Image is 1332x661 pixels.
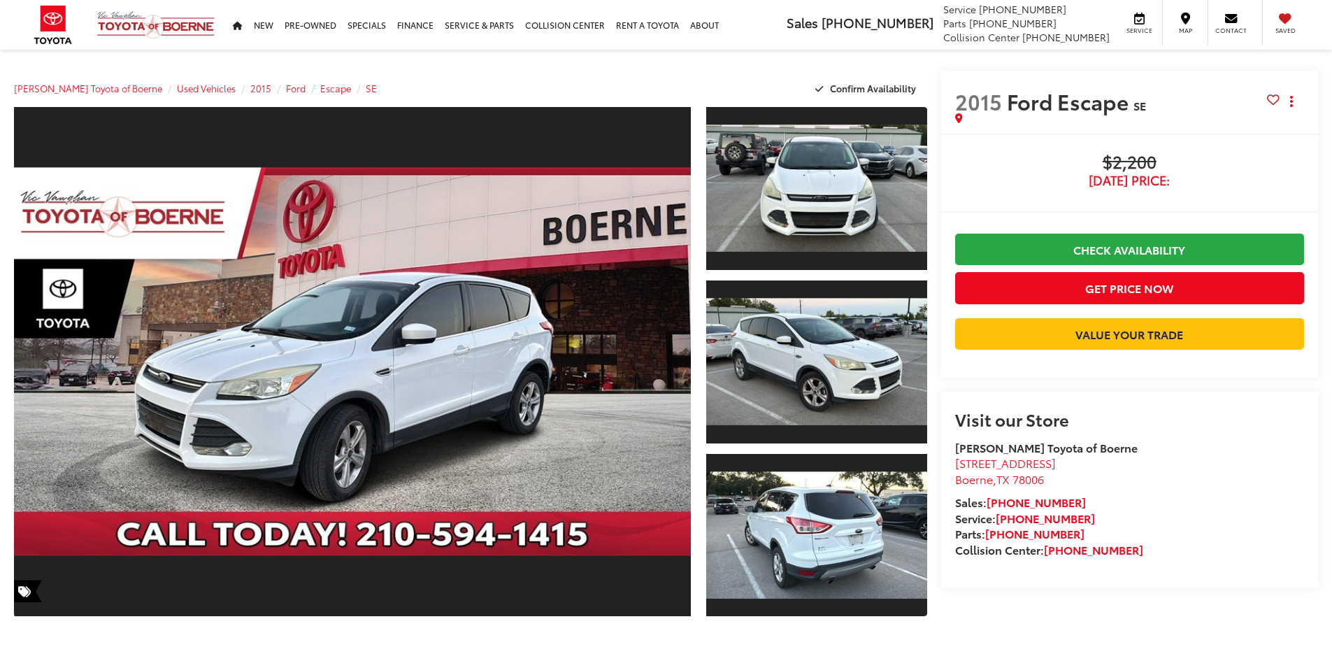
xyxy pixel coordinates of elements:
span: [STREET_ADDRESS] [955,455,1056,471]
a: [PERSON_NAME] Toyota of Boerne [14,82,162,94]
img: 2015 Ford Escape SE [7,168,697,556]
a: Escape [320,82,351,94]
button: Actions [1280,89,1304,113]
span: [PHONE_NUMBER] [1022,30,1110,44]
span: Map [1170,26,1201,35]
strong: Sales: [955,494,1086,510]
a: Expand Photo 3 [706,453,927,618]
span: [PHONE_NUMBER] [822,13,933,31]
strong: Collision Center: [955,541,1143,557]
span: Parts [943,16,966,30]
span: [PHONE_NUMBER] [969,16,1057,30]
span: Special [14,580,42,602]
span: 2015 [955,86,1002,116]
button: Get Price Now [955,272,1304,304]
strong: Parts: [955,525,1084,541]
span: [PHONE_NUMBER] [979,2,1066,16]
img: 2015 Ford Escape SE [703,471,929,598]
h2: Visit our Store [955,410,1304,428]
a: [PHONE_NUMBER] [1044,541,1143,557]
a: Expand Photo 0 [14,106,691,618]
a: Expand Photo 2 [706,279,927,445]
span: Contact [1215,26,1247,35]
span: SE [1133,97,1146,113]
span: Sales [787,13,818,31]
span: $2,200 [955,152,1304,173]
a: Value Your Trade [955,318,1304,350]
a: [PHONE_NUMBER] [987,494,1086,510]
span: Ford Escape [1007,86,1133,116]
span: Service [1124,26,1155,35]
button: Confirm Availability [808,76,927,101]
strong: [PERSON_NAME] Toyota of Boerne [955,439,1138,455]
strong: Service: [955,510,1095,526]
span: Saved [1270,26,1301,35]
span: Boerne [955,471,993,487]
img: 2015 Ford Escape SE [703,299,929,425]
span: , [955,471,1044,487]
a: SE [366,82,377,94]
span: TX [996,471,1010,487]
a: [STREET_ADDRESS] Boerne,TX 78006 [955,455,1056,487]
a: Check Availability [955,234,1304,265]
a: Used Vehicles [177,82,236,94]
img: Vic Vaughan Toyota of Boerne [96,10,215,39]
span: Confirm Availability [830,82,916,94]
span: 78006 [1012,471,1044,487]
span: dropdown dots [1290,96,1293,107]
span: [DATE] Price: [955,173,1304,187]
a: [PHONE_NUMBER] [996,510,1095,526]
a: [PHONE_NUMBER] [985,525,1084,541]
img: 2015 Ford Escape SE [703,125,929,252]
a: 2015 [250,82,271,94]
span: Collision Center [943,30,1019,44]
a: Expand Photo 1 [706,106,927,271]
span: Service [943,2,976,16]
a: Ford [286,82,306,94]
